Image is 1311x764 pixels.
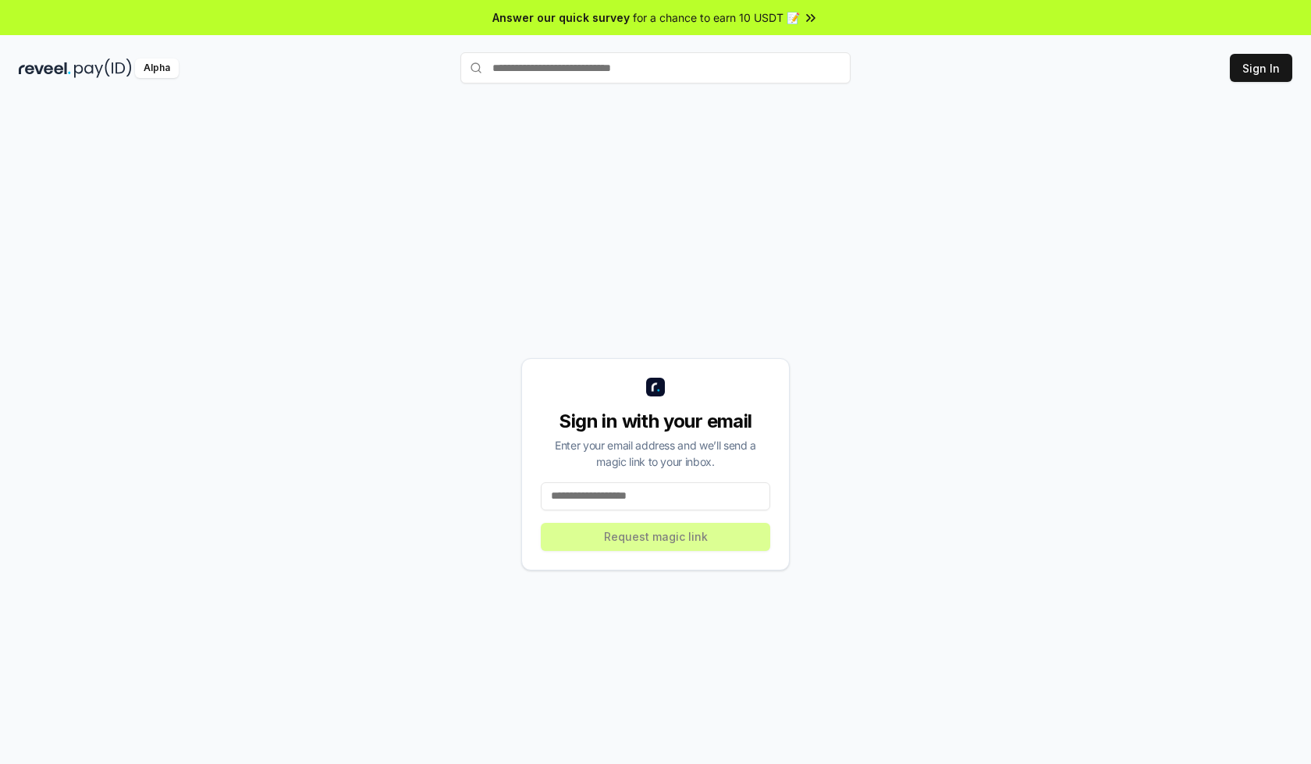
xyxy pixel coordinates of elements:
[135,59,179,78] div: Alpha
[1230,54,1292,82] button: Sign In
[633,9,800,26] span: for a chance to earn 10 USDT 📝
[74,59,132,78] img: pay_id
[646,378,665,396] img: logo_small
[541,409,770,434] div: Sign in with your email
[19,59,71,78] img: reveel_dark
[541,437,770,470] div: Enter your email address and we’ll send a magic link to your inbox.
[492,9,630,26] span: Answer our quick survey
